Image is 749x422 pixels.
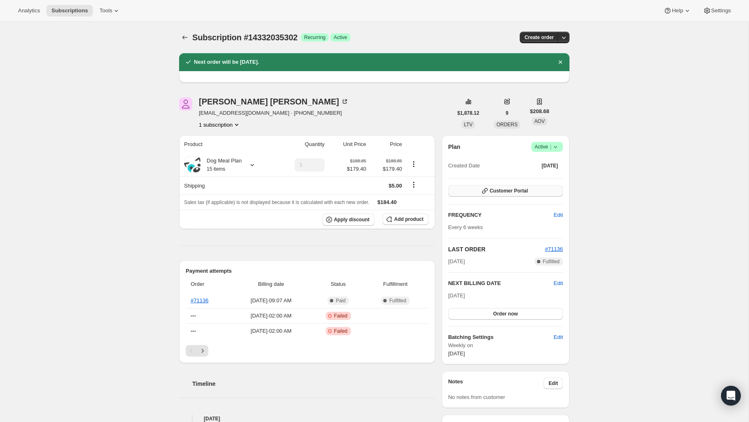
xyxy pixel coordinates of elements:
button: Order now [448,308,563,320]
span: $1,878.12 [457,110,479,116]
span: [DATE] · 02:00 AM [233,312,309,320]
img: product img [184,158,201,172]
span: Failed [334,313,348,319]
span: | [550,144,551,150]
span: Create order [525,34,554,41]
span: [DATE] [542,162,558,169]
span: Created Date [448,162,480,170]
button: Edit [549,331,568,344]
span: Failed [334,328,348,334]
span: Apply discount [334,216,370,223]
button: Settings [698,5,736,16]
th: Shipping [179,176,275,195]
button: Help [659,5,696,16]
h3: Notes [448,378,544,389]
span: [DATE] [448,350,465,357]
button: Product actions [407,160,420,169]
th: Unit Price [327,135,369,153]
span: Edit [554,211,563,219]
span: Subscription #14332035302 [192,33,297,42]
span: --- [191,328,196,334]
span: $184.40 [378,199,397,205]
span: ORDERS [496,122,517,128]
small: $188.85 [386,158,402,163]
div: Open Intercom Messenger [721,386,741,406]
button: $1,878.12 [452,107,484,119]
span: Help [672,7,683,14]
span: AOV [535,118,545,124]
button: 9 [501,107,514,119]
span: Add product [394,216,423,223]
span: Settings [711,7,731,14]
span: Customer Portal [490,188,528,194]
span: Edit [548,380,558,387]
span: Paid [336,297,346,304]
span: Status [314,280,362,288]
span: Billing date [233,280,309,288]
button: Edit [544,378,563,389]
a: #71136 [191,297,208,304]
div: [PERSON_NAME] [PERSON_NAME] [199,97,349,106]
button: Create order [520,32,559,43]
span: $179.40 [371,165,402,173]
span: Order now [493,311,518,317]
button: Product actions [199,121,241,129]
span: Tools [99,7,112,14]
span: Weekly on [448,341,563,350]
button: Next [197,345,208,357]
div: Dog Meal Plan [201,157,242,173]
h2: LAST ORDER [448,245,545,253]
span: [DATE] · 02:00 AM [233,327,309,335]
span: Analytics [18,7,40,14]
span: No notes from customer [448,394,505,400]
button: Tools [94,5,125,16]
span: [DATE] · 09:07 AM [233,297,309,305]
span: [DATE] [448,257,465,266]
h2: Timeline [192,380,435,388]
span: natasha turner [179,97,192,111]
span: Fulfilled [543,258,560,265]
button: [DATE] [537,160,563,172]
span: $179.40 [347,165,366,173]
span: Active [535,143,560,151]
span: Subscriptions [51,7,88,14]
h2: Next order will be [DATE]. [194,58,259,66]
small: $188.85 [350,158,366,163]
button: #71136 [545,245,563,253]
button: Dismiss notification [555,56,566,68]
a: #71136 [545,246,563,252]
button: Edit [554,279,563,288]
h6: Batching Settings [448,333,554,341]
span: Fulfilled [389,297,406,304]
span: [EMAIL_ADDRESS][DOMAIN_NAME] · [PHONE_NUMBER] [199,109,349,117]
h2: FREQUENCY [448,211,554,219]
button: Edit [549,209,568,222]
button: Add product [383,213,428,225]
span: Edit [554,333,563,341]
span: LTV [464,122,472,128]
th: Quantity [275,135,327,153]
button: Apply discount [323,213,375,226]
span: Sales tax (if applicable) is not displayed because it is calculated with each new order. [184,199,369,205]
button: Customer Portal [448,185,563,197]
span: Active [334,34,347,41]
button: Subscriptions [46,5,93,16]
span: Every 6 weeks [448,224,483,230]
span: --- [191,313,196,319]
h2: Payment attempts [186,267,429,275]
th: Order [186,275,230,293]
span: Fulfillment [367,280,424,288]
span: $5.00 [389,183,402,189]
span: [DATE] [448,292,465,299]
h2: Plan [448,143,461,151]
span: $208.68 [530,107,549,116]
h2: NEXT BILLING DATE [448,279,554,288]
button: Subscriptions [179,32,191,43]
span: 9 [506,110,509,116]
small: 15 items [207,166,225,172]
nav: Pagination [186,345,429,357]
th: Product [179,135,275,153]
button: Shipping actions [407,180,420,189]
